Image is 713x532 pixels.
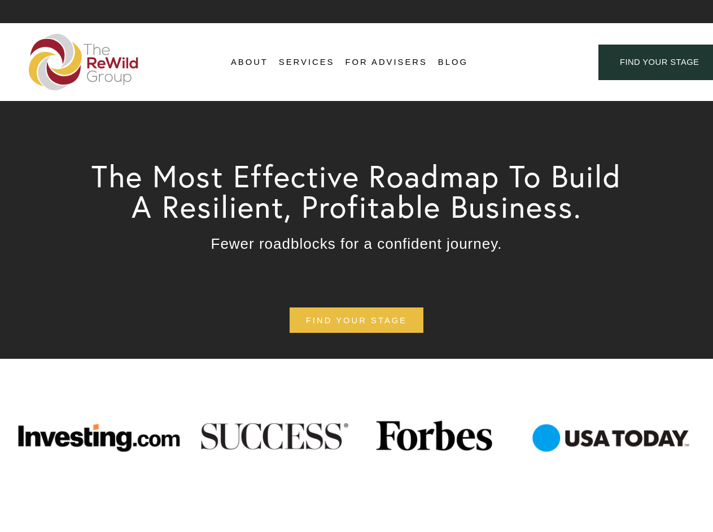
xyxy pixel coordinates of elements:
[211,235,502,252] span: Fewer roadblocks for a confident journey.
[279,55,335,70] span: Services
[231,55,268,70] span: About
[91,157,631,226] span: The Most Effective Roadmap To Build A Resilient, Profitable Business.
[29,34,139,90] img: The ReWild Group
[438,54,468,71] a: Blog
[345,54,427,71] a: For Advisers
[279,54,335,71] a: folder dropdown
[290,307,423,333] a: find your stage
[231,54,268,71] a: folder dropdown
